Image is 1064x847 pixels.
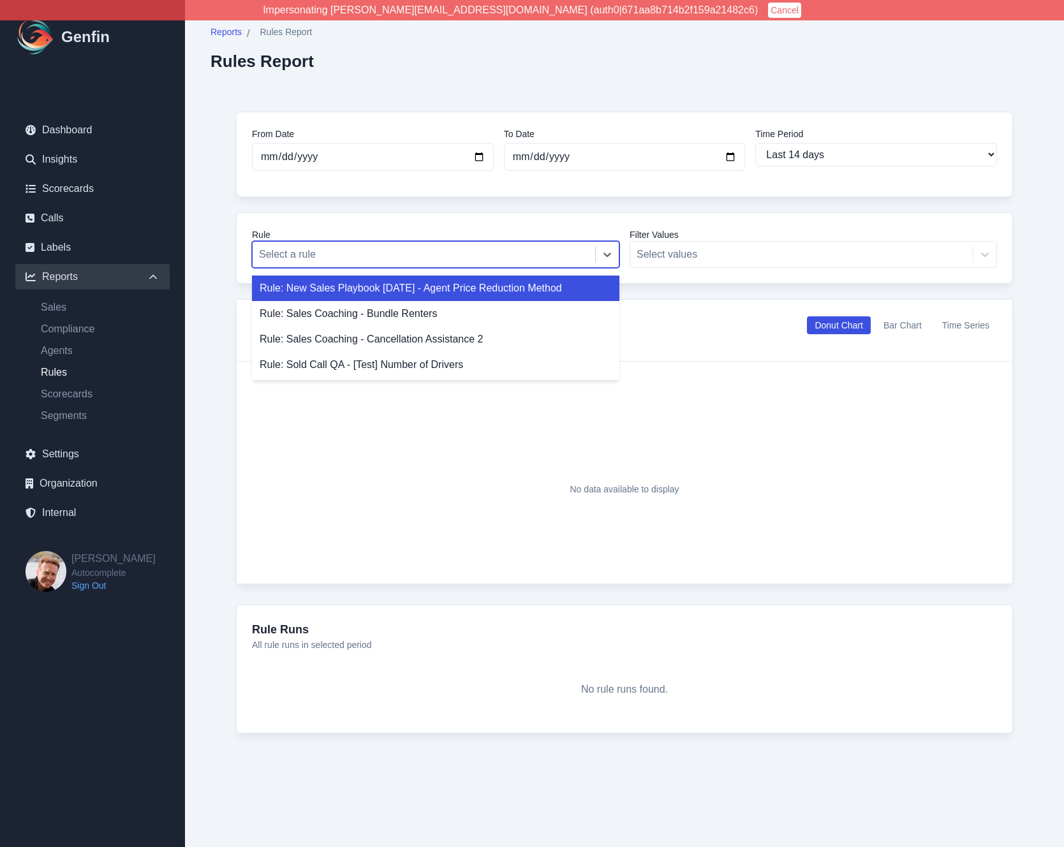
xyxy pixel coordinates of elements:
label: From Date [252,128,494,140]
h2: [PERSON_NAME] [71,551,156,566]
a: Scorecards [31,387,170,402]
img: Logo [15,17,56,57]
div: Rule: Sales Coaching - Bundle Renters [252,301,619,327]
a: Compliance [31,321,170,337]
span: Rules Report [260,26,312,38]
div: Rule: New Sales Playbook [DATE] - Agent Price Reduction Method [252,276,619,301]
div: Reports [15,264,170,290]
button: Cancel [768,3,801,18]
h3: Rule Runs [252,621,997,638]
a: Dashboard [15,117,170,143]
label: Time Period [755,128,997,140]
div: Rule: Sold Call QA - [Test] Number of Drivers [252,352,619,378]
button: Bar Chart [876,316,929,334]
label: Filter Values [630,228,997,241]
p: All rule runs in selected period [252,638,997,651]
a: Agents [31,343,170,358]
a: Settings [15,441,170,467]
a: Internal [15,500,170,526]
a: Labels [15,235,170,260]
button: Donut Chart [807,316,870,334]
a: Sign Out [71,579,156,592]
h2: Rules Report [211,52,314,71]
span: Autocomplete [71,566,156,579]
div: No rule runs found. [252,661,997,718]
h1: Genfin [61,27,110,47]
a: Insights [15,147,170,172]
a: Segments [31,408,170,424]
a: Reports [211,26,242,41]
label: To Date [504,128,746,140]
a: Scorecards [15,176,170,202]
span: Reports [211,26,242,38]
p: No data available to display [570,483,679,496]
a: Rules [31,365,170,380]
button: Time Series [935,316,997,334]
label: Rule [252,228,619,241]
img: Brian Dunagan [26,551,66,592]
div: Rule: Sales Coaching - Cancellation Assistance 2 [252,327,619,352]
a: Calls [15,205,170,231]
a: Sales [31,300,170,315]
a: Organization [15,471,170,496]
span: / [247,26,249,41]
